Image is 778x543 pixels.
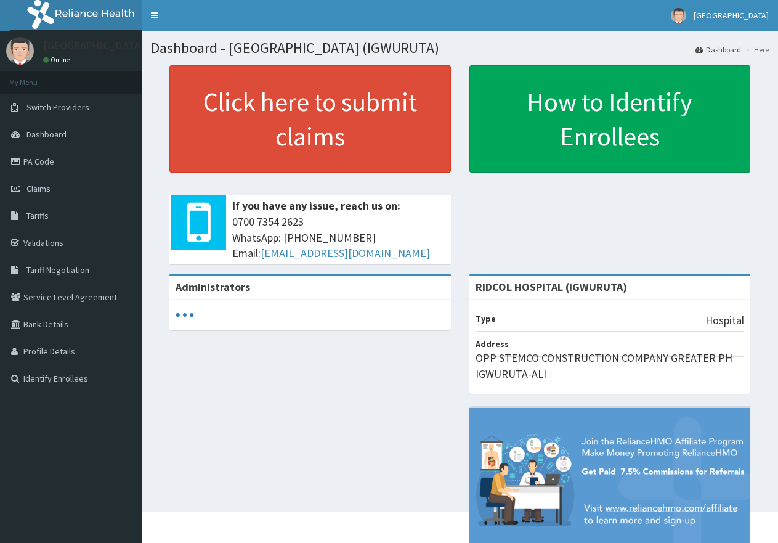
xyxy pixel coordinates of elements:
[26,129,67,140] span: Dashboard
[705,312,744,329] p: Hospital
[176,306,194,324] svg: audio-loading
[169,65,451,173] a: Click here to submit claims
[671,8,686,23] img: User Image
[26,183,51,194] span: Claims
[176,280,250,294] b: Administrators
[476,313,496,324] b: Type
[469,65,751,173] a: How to Identify Enrollees
[232,214,445,261] span: 0700 7354 2623 WhatsApp: [PHONE_NUMBER] Email:
[26,210,49,221] span: Tariffs
[6,37,34,65] img: User Image
[261,246,430,260] a: [EMAIL_ADDRESS][DOMAIN_NAME]
[476,338,509,349] b: Address
[26,264,89,276] span: Tariff Negotiation
[151,40,769,56] h1: Dashboard - [GEOGRAPHIC_DATA] (IGWURUTA)
[26,102,89,113] span: Switch Providers
[476,350,745,382] p: OPP STEMCO CONSTRUCTION COMPANY GREATER PH IGWURUTA-ALI
[232,198,400,213] b: If you have any issue, reach us on:
[742,44,769,55] li: Here
[694,10,769,21] span: [GEOGRAPHIC_DATA]
[43,55,73,64] a: Online
[695,44,741,55] a: Dashboard
[43,40,145,51] p: [GEOGRAPHIC_DATA]
[476,280,627,294] strong: RIDCOL HOSPITAL (IGWURUTA)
